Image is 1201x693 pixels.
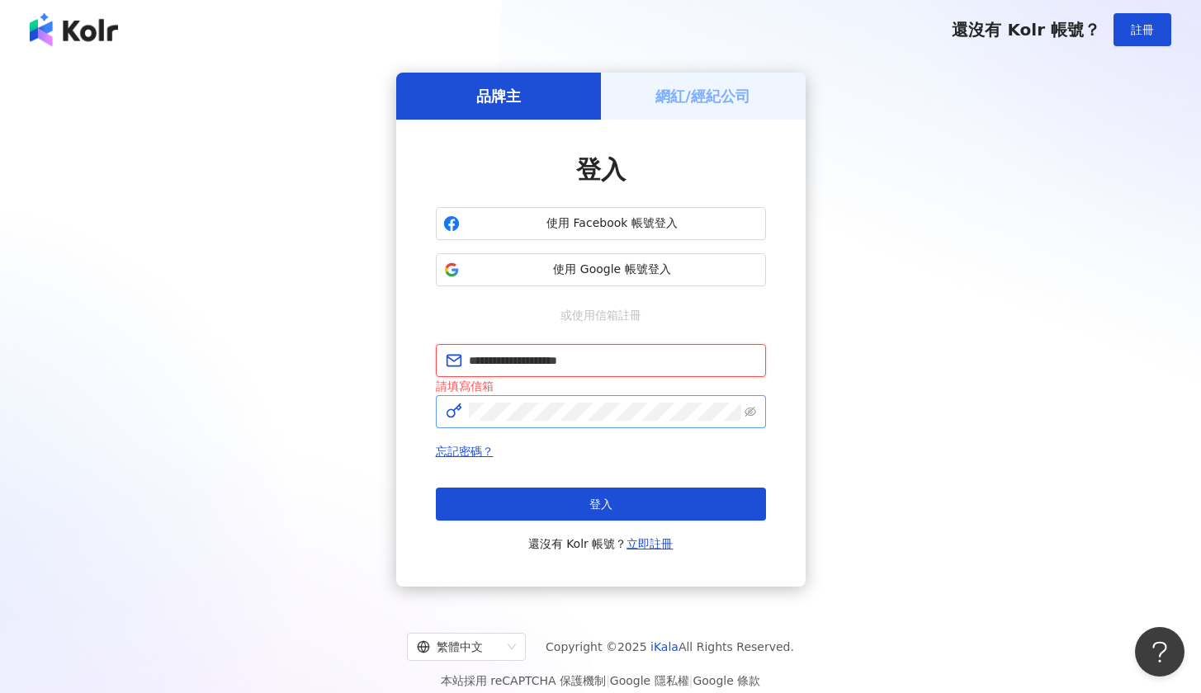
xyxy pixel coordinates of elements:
[745,406,756,417] span: eye-invisible
[576,155,626,184] span: 登入
[650,640,679,653] a: iKala
[528,534,674,554] span: 還沒有 Kolr 帳號？
[476,86,521,106] h5: 品牌主
[952,20,1100,40] span: 還沒有 Kolr 帳號？
[436,377,766,395] div: 請填寫信箱
[466,262,759,278] span: 使用 Google 帳號登入
[441,671,760,691] span: 本站採用 reCAPTCHA 保護機制
[589,497,612,511] span: 登入
[1114,13,1171,46] button: 註冊
[693,674,760,687] a: Google 條款
[417,634,501,660] div: 繁體中文
[610,674,689,687] a: Google 隱私權
[655,86,750,106] h5: 網紅/經紀公司
[30,13,118,46] img: logo
[436,207,766,240] button: 使用 Facebook 帳號登入
[436,445,494,458] a: 忘記密碼？
[436,253,766,286] button: 使用 Google 帳號登入
[466,215,759,232] span: 使用 Facebook 帳號登入
[1131,23,1154,36] span: 註冊
[436,488,766,521] button: 登入
[606,674,610,687] span: |
[549,306,653,324] span: 或使用信箱註冊
[689,674,693,687] span: |
[1135,627,1184,676] iframe: Help Scout Beacon - Open
[546,637,794,657] span: Copyright © 2025 All Rights Reserved.
[627,537,673,550] a: 立即註冊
